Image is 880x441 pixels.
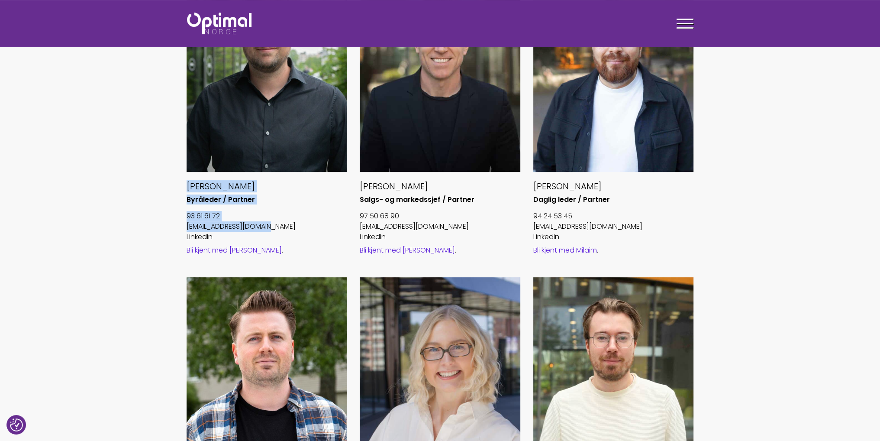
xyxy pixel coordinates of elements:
[187,246,347,255] div: .
[187,245,282,255] a: Bli kjent med [PERSON_NAME]
[360,232,386,242] a: LinkedIn
[187,13,251,34] img: Optimal Norge
[533,232,559,242] a: LinkedIn
[360,181,520,192] h5: [PERSON_NAME]
[533,195,694,204] h6: Daglig leder / Partner
[360,221,469,231] a: [EMAIL_ADDRESS][DOMAIN_NAME]
[187,221,296,231] a: [EMAIL_ADDRESS][DOMAIN_NAME]
[360,246,520,255] div: .
[187,195,347,204] h6: Byråleder / Partner
[360,245,455,255] a: Bli kjent med [PERSON_NAME]
[187,181,347,192] h5: [PERSON_NAME]
[533,181,694,192] h5: [PERSON_NAME]
[533,221,642,231] a: [EMAIL_ADDRESS][DOMAIN_NAME]
[10,418,23,431] button: Samtykkepreferanser
[533,246,694,255] div: .
[187,232,213,242] a: LinkedIn
[360,195,520,204] h6: Salgs- og markedssjef / Partner
[10,418,23,431] img: Revisit consent button
[533,245,597,255] a: Bli kjent med Milaim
